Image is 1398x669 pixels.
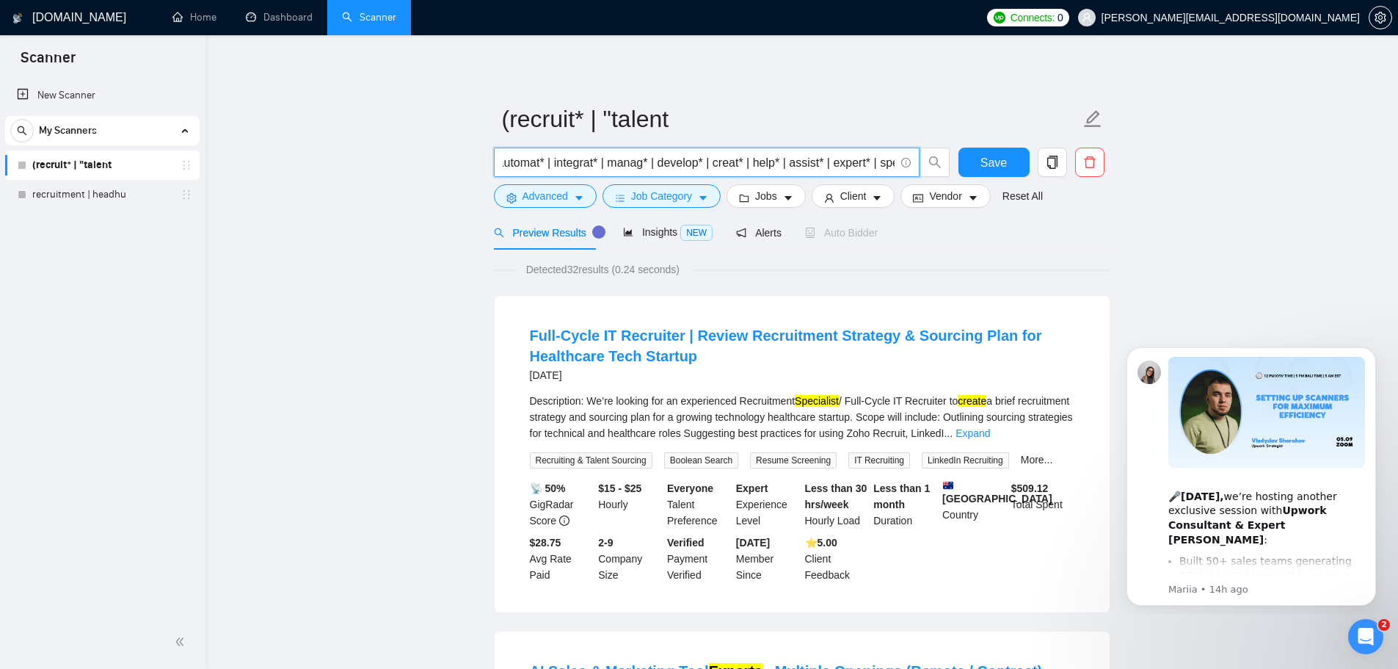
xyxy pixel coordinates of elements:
[246,11,313,23] a: dashboardDashboard
[595,535,664,583] div: Company Size
[503,153,895,172] input: Search Freelance Jobs...
[805,482,867,510] b: Less than 30 hrs/week
[615,192,625,203] span: bars
[1369,12,1391,23] span: setting
[783,192,793,203] span: caret-down
[939,480,1008,529] div: Country
[736,228,746,238] span: notification
[805,227,878,239] span: Auto Bidder
[802,535,871,583] div: Client Feedback
[342,11,396,23] a: searchScanner
[530,452,652,469] span: Recruiting & Talent Sourcing
[1011,482,1049,494] b: $ 509.12
[181,159,192,171] span: holder
[530,393,1074,441] div: Description: We’re looking for an experienced Recruitment / Full-Cycle IT Recruiter to a brief re...
[623,227,633,237] span: area-chart
[727,184,806,208] button: folderJobscaret-down
[1038,156,1066,169] span: copy
[1083,109,1102,129] span: edit
[598,537,613,549] b: 2-9
[921,156,949,169] span: search
[870,480,939,529] div: Duration
[623,226,713,238] span: Insights
[667,537,705,549] b: Verified
[739,192,749,203] span: folder
[698,192,708,203] span: caret-down
[795,395,839,407] mark: Specialist
[1008,480,1077,529] div: Total Spent
[812,184,895,208] button: userClientcaret-down
[530,328,1042,364] a: Full-Cycle IT Recruiter | Review Recruitment Strategy & Sourcing Plan for Healthcare Tech Startup
[980,153,1007,172] span: Save
[680,225,713,241] span: NEW
[805,537,837,549] b: ⭐️ 5.00
[494,228,504,238] span: search
[9,47,87,78] span: Scanner
[602,184,721,208] button: barsJob Categorycaret-down
[736,227,782,239] span: Alerts
[968,192,978,203] span: caret-down
[5,116,200,209] li: My Scanners
[175,634,189,649] span: double-left
[929,188,961,204] span: Vendor
[1378,619,1390,631] span: 2
[527,480,596,529] div: GigRadar Score
[598,482,641,494] b: $15 - $25
[943,480,953,491] img: 🇦🇺
[530,366,1074,384] div: [DATE]
[994,12,1005,23] img: upwork-logo.png
[494,184,597,208] button: settingAdvancedcaret-down
[1021,454,1053,466] a: More...
[733,480,802,529] div: Experience Level
[667,482,713,494] b: Everyone
[958,148,1030,177] button: Save
[1369,12,1392,23] a: setting
[17,81,188,110] a: New Scanner
[1082,12,1092,23] span: user
[11,126,33,136] span: search
[1011,10,1055,26] span: Connects:
[574,192,584,203] span: caret-down
[1075,148,1104,177] button: delete
[39,116,97,145] span: My Scanners
[944,427,953,439] span: ...
[942,480,1052,505] b: [GEOGRAPHIC_DATA]
[958,395,986,407] mark: create
[920,148,950,177] button: search
[10,119,34,142] button: search
[900,184,990,208] button: idcardVendorcaret-down
[913,192,923,203] span: idcard
[523,188,568,204] span: Advanced
[848,452,910,469] span: IT Recruiting
[631,188,692,204] span: Job Category
[559,516,569,526] span: info-circle
[664,535,733,583] div: Payment Verified
[755,188,777,204] span: Jobs
[840,188,867,204] span: Client
[595,480,664,529] div: Hourly
[1369,6,1392,29] button: setting
[502,101,1080,137] input: Scanner name...
[1057,10,1063,26] span: 0
[181,189,192,200] span: holder
[1038,148,1067,177] button: copy
[736,537,770,549] b: [DATE]
[1076,156,1104,169] span: delete
[592,225,605,239] div: Tooltip anchor
[516,261,690,278] span: Detected 32 results (0.24 seconds)
[664,480,733,529] div: Talent Preference
[733,535,802,583] div: Member Since
[873,482,930,510] b: Less than 1 month
[750,452,837,469] span: Resume Screening
[802,480,871,529] div: Hourly Load
[506,192,517,203] span: setting
[1002,188,1043,204] a: Reset All
[872,192,882,203] span: caret-down
[664,452,738,469] span: Boolean Search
